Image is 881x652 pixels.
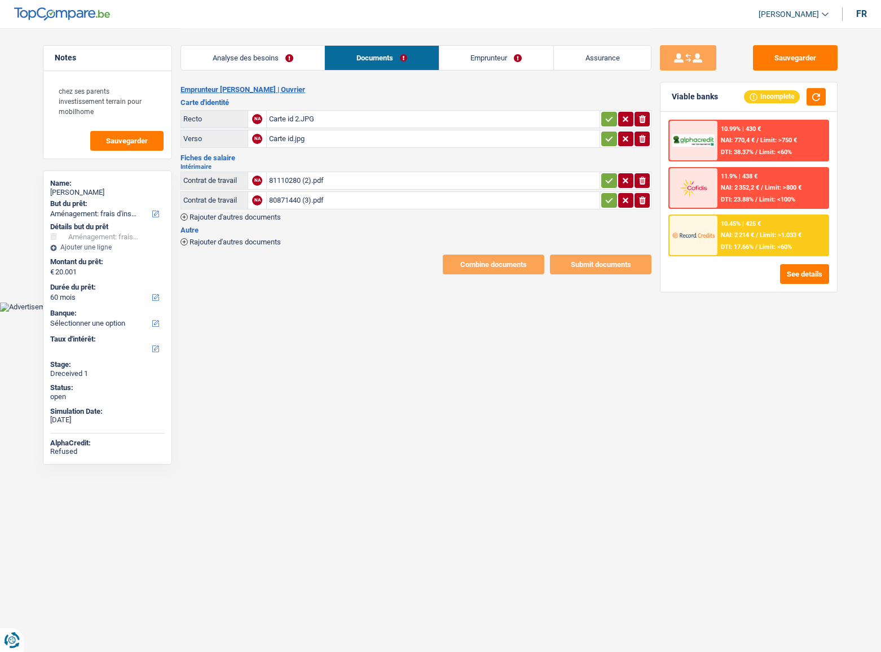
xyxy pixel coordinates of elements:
[672,177,714,198] img: Cofidis
[180,213,281,221] button: Rajouter d'autres documents
[14,7,110,21] img: TopCompare Logo
[721,220,761,227] div: 10.45% | 425 €
[190,213,281,221] span: Rajouter d'autres documents
[252,195,262,205] div: NA
[721,231,754,239] span: NAI: 2 214 €
[50,407,165,416] div: Simulation Date:
[721,148,754,156] span: DTI: 38.37%
[761,184,763,191] span: /
[721,173,757,180] div: 11.9% | 438 €
[672,92,718,102] div: Viable banks
[50,257,162,266] label: Montant du prêt:
[50,447,165,456] div: Refused
[269,130,597,147] div: Carte id.jpg
[50,439,165,448] div: AlphaCredit:
[50,369,165,378] div: Dreceived 1
[269,111,597,128] div: Carte id 2.JPG
[672,225,714,246] img: Record Credits
[759,243,792,251] span: Limit: <60%
[252,114,262,124] div: NA
[183,115,245,123] div: Recto
[183,176,245,185] div: Contrat de travail
[181,46,324,70] a: Analyse des besoins
[190,238,281,246] span: Rajouter d'autres documents
[55,53,160,63] h5: Notes
[269,172,597,189] div: 81110280 (2).pdf
[180,226,651,234] h3: Autre
[443,255,544,274] button: Combine documents
[252,134,262,144] div: NA
[106,137,148,145] span: Sauvegarder
[721,196,754,203] span: DTI: 23.88%
[50,283,162,292] label: Durée du prêt:
[780,264,829,284] button: See details
[50,335,162,344] label: Taux d'intérêt:
[269,192,597,209] div: 80871440 (3).pdf
[50,360,165,369] div: Stage:
[755,196,757,203] span: /
[756,231,758,239] span: /
[50,415,165,425] div: [DATE]
[759,148,792,156] span: Limit: <60%
[721,137,755,144] span: NAI: 770,4 €
[721,243,754,251] span: DTI: 17.66%
[755,243,757,251] span: /
[550,255,651,274] button: Submit documents
[50,188,165,197] div: [PERSON_NAME]
[744,90,800,103] div: Incomplete
[760,231,801,239] span: Limit: >1.033 €
[50,179,165,188] div: Name:
[856,8,867,19] div: fr
[180,99,651,106] h3: Carte d'identité
[180,238,281,246] button: Rajouter d'autres documents
[554,46,651,70] a: Assurance
[672,134,714,147] img: AlphaCredit
[180,164,651,170] h2: Intérimaire
[183,196,245,204] div: Contrat de travail
[759,10,819,19] span: [PERSON_NAME]
[252,176,262,186] div: NA
[760,137,797,144] span: Limit: >750 €
[50,199,162,208] label: But du prêt:
[759,196,795,203] span: Limit: <100%
[50,309,162,318] label: Banque:
[183,134,245,143] div: Verso
[325,46,438,70] a: Documents
[90,131,164,151] button: Sauvegarder
[750,5,829,24] a: [PERSON_NAME]
[753,45,838,71] button: Sauvegarder
[756,137,759,144] span: /
[50,383,165,392] div: Status:
[721,125,761,133] div: 10.99% | 430 €
[50,268,54,277] span: €
[765,184,801,191] span: Limit: >800 €
[180,154,651,161] h3: Fiches de salaire
[50,243,165,251] div: Ajouter une ligne
[721,184,759,191] span: NAI: 2 352,2 €
[180,85,651,94] h2: Emprunteur [PERSON_NAME] | Ouvrier
[50,392,165,401] div: open
[439,46,553,70] a: Emprunteur
[50,222,165,231] div: Détails but du prêt
[755,148,757,156] span: /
